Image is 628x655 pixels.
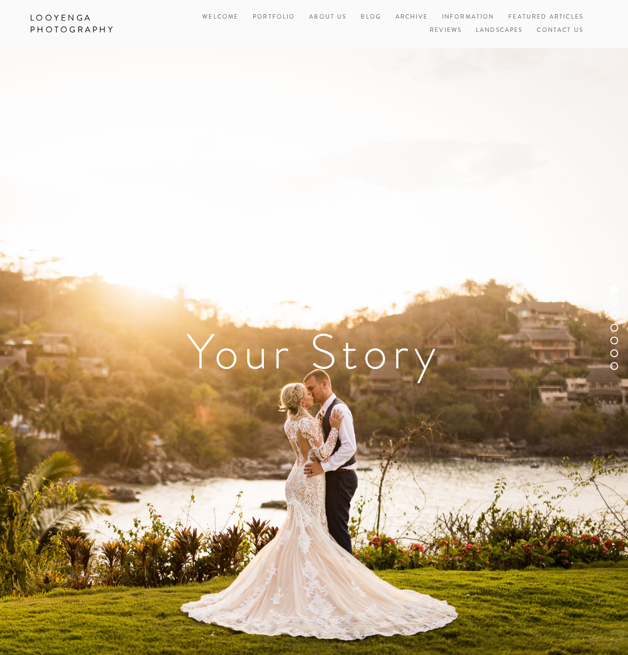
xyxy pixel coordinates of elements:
a: Featured Articles [508,11,583,24]
h1: Your Story [30,327,598,376]
a: Archive [395,11,428,24]
a: Information [442,13,495,21]
a: Landscapes [476,24,523,37]
a: Looyenga Photography [23,10,152,38]
a: Welcome [202,11,238,24]
a: Portfolio [253,13,295,21]
a: Reviews [430,24,462,37]
a: About Us [309,11,346,24]
a: Blog [361,11,381,24]
a: Contact Us [537,24,583,37]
